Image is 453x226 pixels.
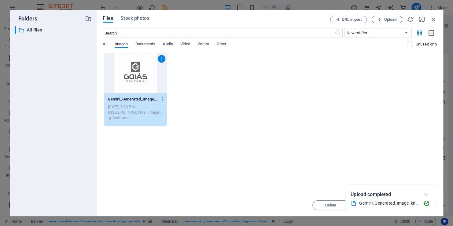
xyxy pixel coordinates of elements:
span: Delete [325,203,337,207]
span: Video [180,40,190,49]
i: Minimize [419,16,425,23]
i: Create new folder [85,15,92,22]
p: All files [27,27,80,34]
div: 632.22 KB | 1056x992 | image/png [108,110,164,115]
p: Gemini_Generated_Image_knnxa3knnxa3knnx-ZxO0-IocdPMFKVKzLk_q2w.png [108,97,158,102]
span: Audio [163,40,173,49]
span: URL import [342,18,362,21]
input: Search [103,28,335,38]
button: Delete [312,200,349,210]
p: Customer [112,115,130,121]
span: Other [217,40,226,49]
span: Vector [197,40,209,49]
div: 1 [158,55,165,63]
div: Gemini_Generated_Image_knnxa3knnxa3knnx.png [359,200,418,207]
p: Folders [15,15,37,23]
span: All [103,40,107,49]
button: URL import [330,16,367,23]
div: ​ [15,26,16,34]
button: Upload [372,16,402,23]
p: Displays only files that are not in use on the website. Files added during this session can still... [415,42,437,47]
span: Documents [135,40,155,49]
span: Stock photos [120,15,149,22]
i: Reload [407,16,414,23]
i: Close [430,16,437,23]
span: Files [103,15,113,22]
span: Upload [384,18,396,21]
div: [DATE] 8:30 PM [108,104,164,110]
p: Upload completed [351,191,391,199]
span: Images [115,40,128,49]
